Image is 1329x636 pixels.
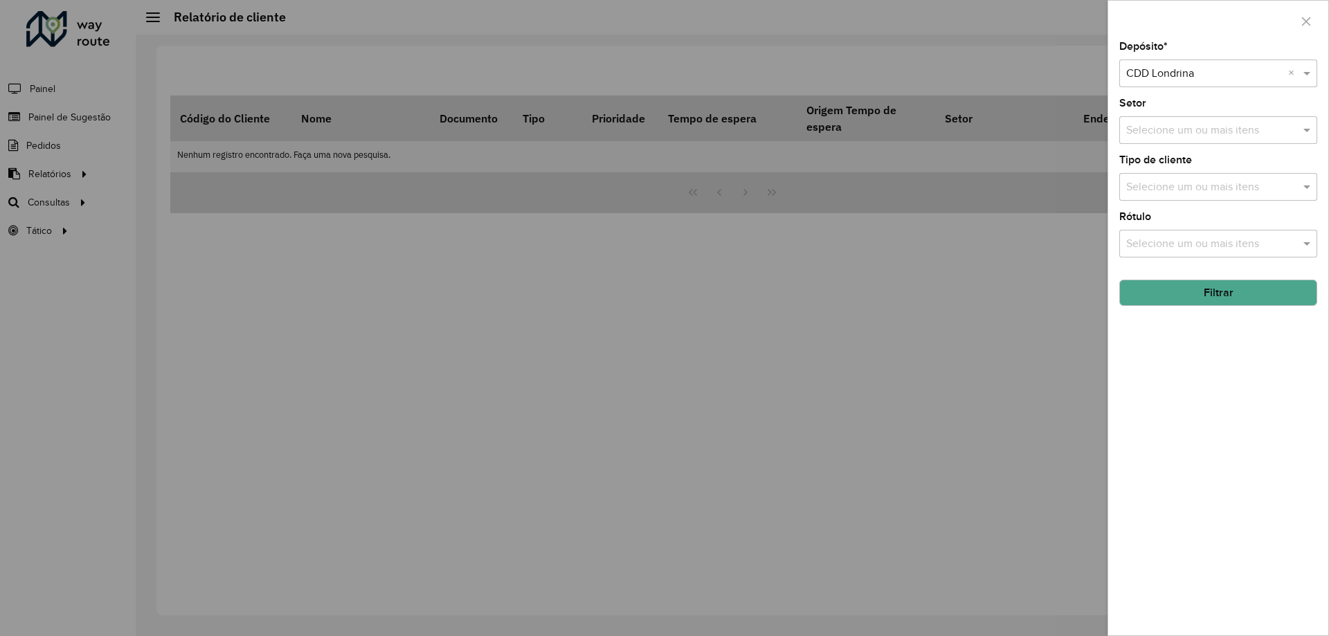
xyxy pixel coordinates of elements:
[1119,95,1146,111] label: Setor
[1119,208,1151,225] label: Rótulo
[1119,152,1192,168] label: Tipo de cliente
[1288,65,1300,82] span: Clear all
[1119,280,1317,306] button: Filtrar
[1119,38,1168,55] label: Depósito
